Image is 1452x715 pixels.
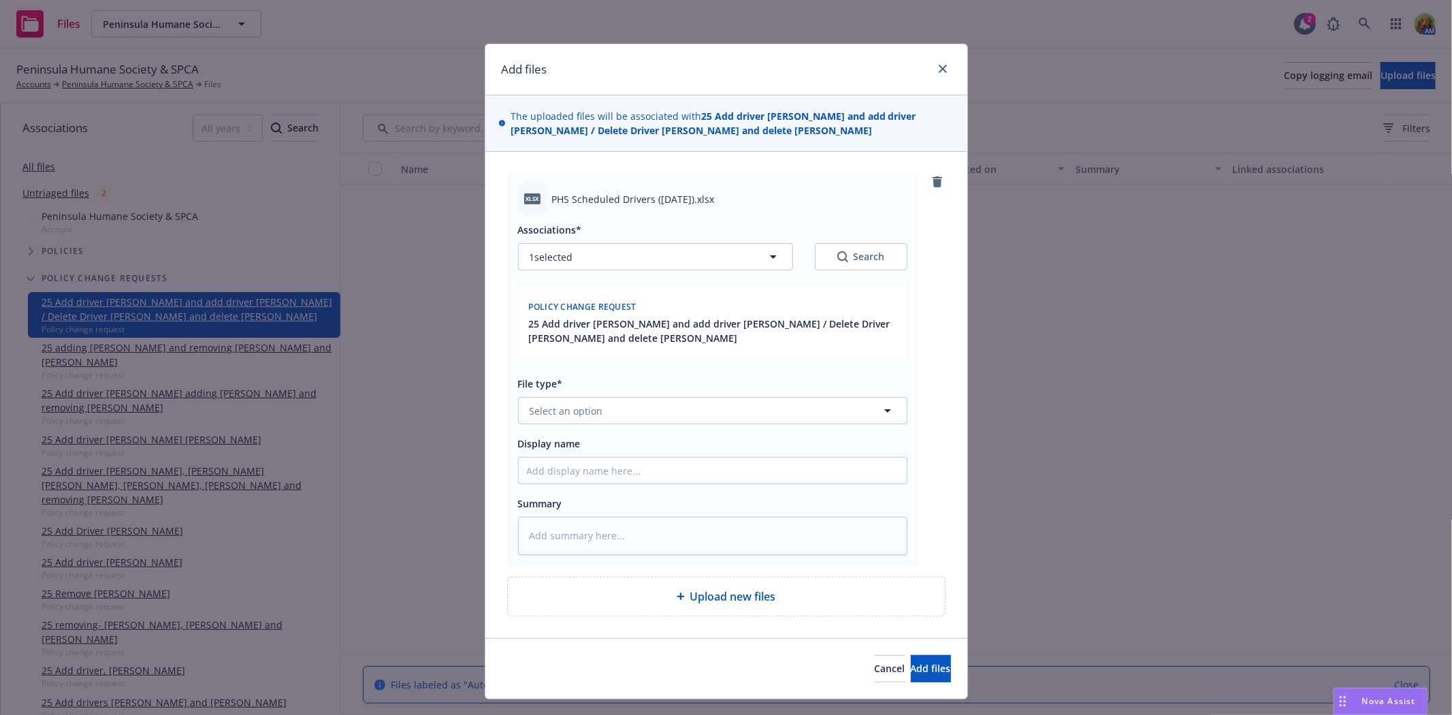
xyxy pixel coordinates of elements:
[837,251,848,262] svg: Search
[552,192,715,206] span: PHS Scheduled Drivers ([DATE]).xlsx
[529,301,636,313] span: Policy change request
[518,377,563,390] span: File type*
[502,61,547,78] h1: Add files
[518,437,581,450] span: Display name
[511,109,954,138] span: The uploaded files will be associated with
[929,174,946,190] a: remove
[1362,695,1416,707] span: Nova Assist
[519,458,907,483] input: Add display name here...
[530,404,603,418] span: Select an option
[935,61,951,77] a: close
[875,655,905,682] button: Cancel
[1334,688,1427,715] button: Nova Assist
[530,250,573,264] span: 1 selected
[518,497,562,510] span: Summary
[875,662,905,675] span: Cancel
[529,317,899,345] button: 25 Add driver [PERSON_NAME] and add driver [PERSON_NAME] / Delete Driver [PERSON_NAME] and delete...
[911,662,951,675] span: Add files
[690,588,776,605] span: Upload new files
[507,577,946,616] div: Upload new files
[518,223,582,236] span: Associations*
[837,250,885,264] div: Search
[815,243,907,270] button: SearchSearch
[1334,688,1351,714] div: Drag to move
[518,243,793,270] button: 1selected
[511,110,916,137] strong: 25 Add driver [PERSON_NAME] and add driver [PERSON_NAME] / Delete Driver [PERSON_NAME] and delete...
[524,193,541,204] span: xlsx
[911,655,951,682] button: Add files
[518,397,907,424] button: Select an option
